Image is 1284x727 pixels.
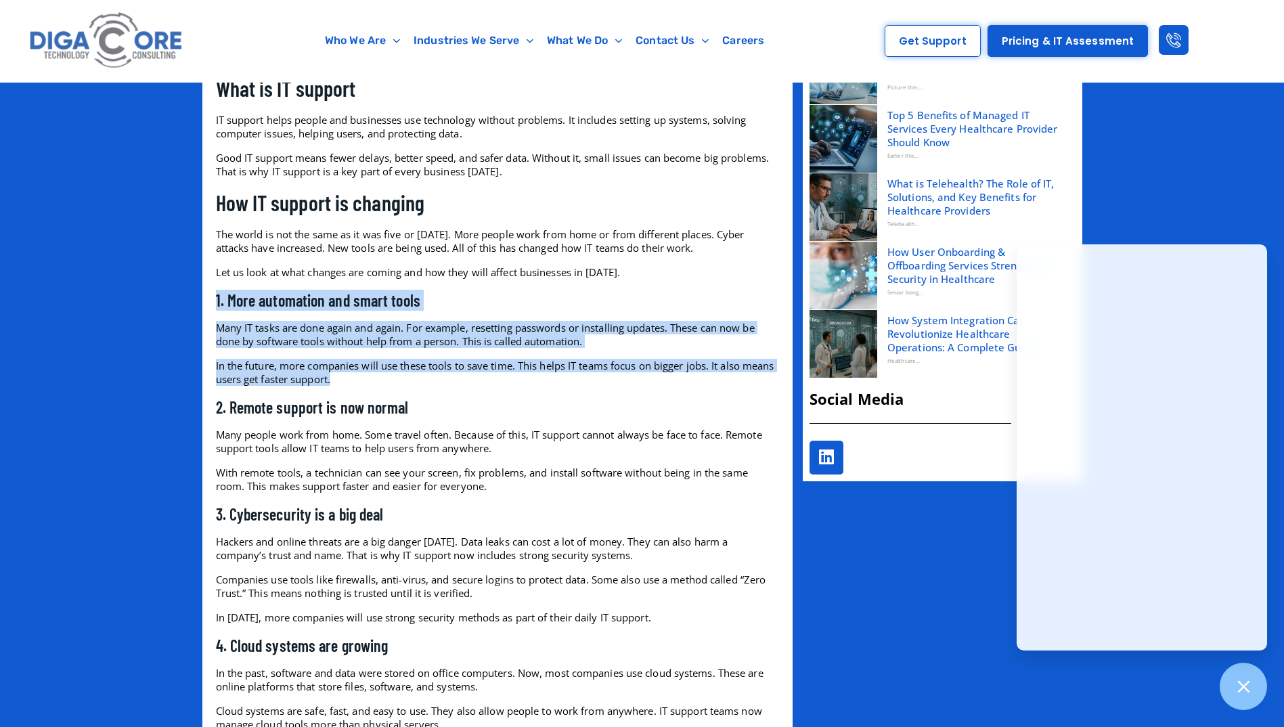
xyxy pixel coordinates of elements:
[216,611,779,624] p: In [DATE], more companies will use strong security methods as part of their daily IT support.
[216,290,779,311] h3: 1. More automation and smart tools
[887,286,1065,299] div: Senior living...
[407,25,540,56] a: Industries We Serve
[810,391,1076,406] h2: Social Media
[1002,36,1134,46] span: Pricing & IT Assessment
[810,37,877,104] img: managed it services for healthcare
[1017,244,1267,651] iframe: Chatgenie Messenger
[810,105,877,173] img: benefits of managed it services
[887,245,1065,286] a: How User Onboarding & Offboarding Services Strengthen IT Security in Healthcare
[216,265,779,279] p: Let us look at what changes are coming and how they will affect businesses in [DATE].
[216,189,779,217] h2: How IT support is changing
[216,151,779,178] p: Good IT support means fewer delays, better speed, and safer data. Without it, small issues can be...
[216,504,779,525] h3: 3. Cybersecurity is a big deal
[216,466,779,493] p: With remote tools, a technician can see your screen, fix problems, and install software without b...
[216,74,779,103] h2: What is IT support
[216,635,779,656] h3: 4. Cloud systems are growing
[216,573,779,600] p: Companies use tools like firewalls, anti-virus, and secure logins to protect data. Some also use ...
[887,354,1065,368] div: Healthcare...
[216,397,779,418] h3: 2. Remote support is now normal
[887,217,1065,231] div: Telehealth...
[540,25,629,56] a: What We Do
[887,177,1065,217] a: What is Telehealth? The Role of IT, Solutions, and Key Benefits for Healthcare Providers
[216,113,779,140] p: IT support helps people and businesses use technology without problems. It includes setting up sy...
[629,25,715,56] a: Contact Us
[216,227,779,255] p: The world is not the same as it was five or [DATE]. More people work from home or from different ...
[887,108,1065,149] a: Top 5 Benefits of Managed IT Services Every Healthcare Provider Should Know
[988,25,1148,57] a: Pricing & IT Assessment
[216,321,779,348] p: Many IT tasks are done again and again. For example, resetting passwords or installing updates. T...
[216,428,779,455] p: Many people work from home. Some travel often. Because of this, IT support cannot always be face ...
[810,310,877,378] img: How System Integration Can Revolutionize Healthcare Operations
[318,25,407,56] a: Who We Are
[216,666,779,693] p: In the past, software and data were stored on office computers. Now, most companies use cloud sys...
[252,25,837,56] nav: Menu
[885,25,981,57] a: Get Support
[26,7,187,75] img: Digacore logo 1
[887,313,1065,354] a: How System Integration Can Revolutionize Healthcare Operations: A Complete Guide
[899,36,967,46] span: Get Support
[216,535,779,562] p: Hackers and online threats are a big danger [DATE]. Data leaks can cost a lot of money. They can ...
[887,81,1065,94] div: Picture this:...
[715,25,771,56] a: Careers
[810,173,877,241] img: What is Telehealth
[887,149,1065,162] div: Earlier this...
[810,242,877,309] img: User Onboarding and Offboarding in Healthcare IT Security
[216,359,779,386] p: In the future, more companies will use these tools to save time. This helps IT teams focus on big...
